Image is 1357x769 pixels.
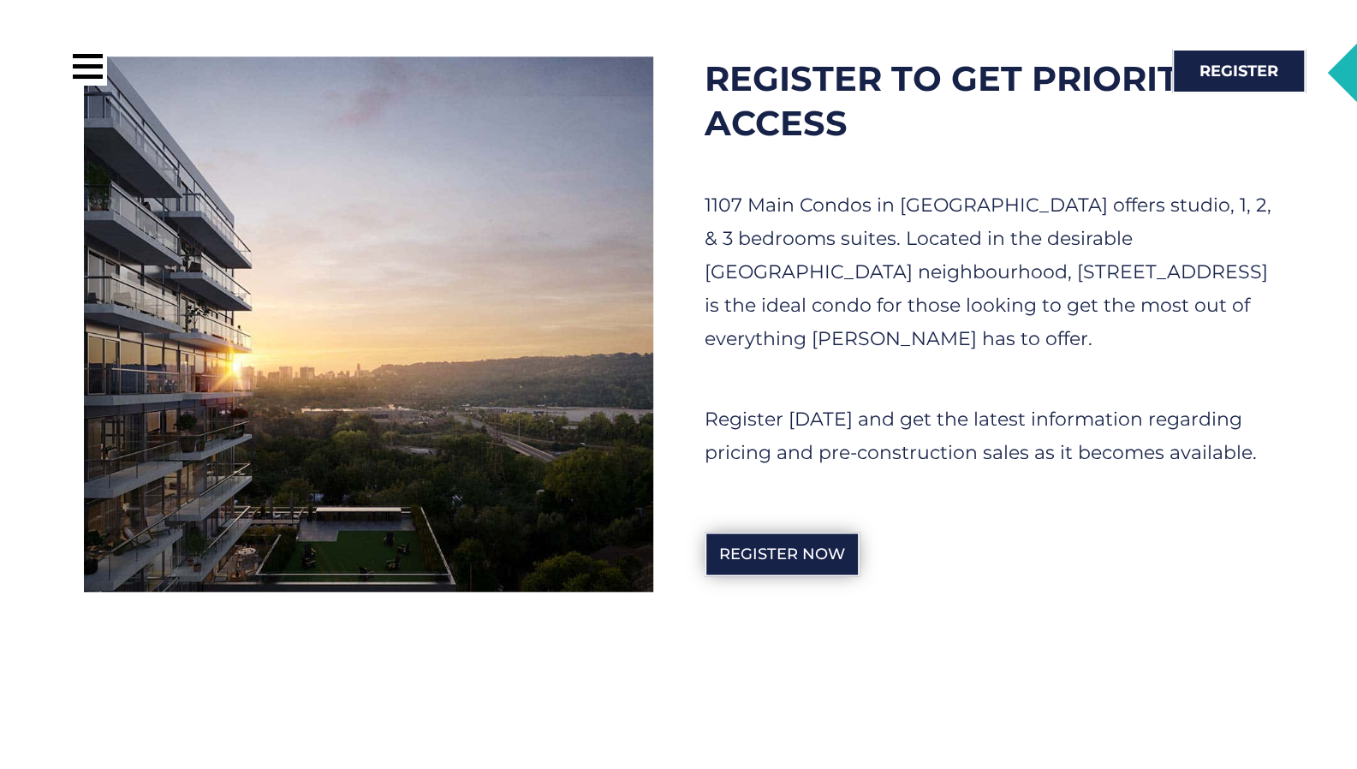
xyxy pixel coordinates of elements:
span: Register [1199,63,1278,79]
span: Register Now [719,546,845,562]
p: 1107 Main Condos in [GEOGRAPHIC_DATA] offers studio, 1, 2, & 3 bedrooms suites. Located in the de... [705,188,1274,355]
p: Register [DATE] and get the latest information regarding pricing and pre-construction sales as it... [705,402,1274,469]
a: Register [1172,49,1306,93]
a: Register Now [705,532,860,576]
